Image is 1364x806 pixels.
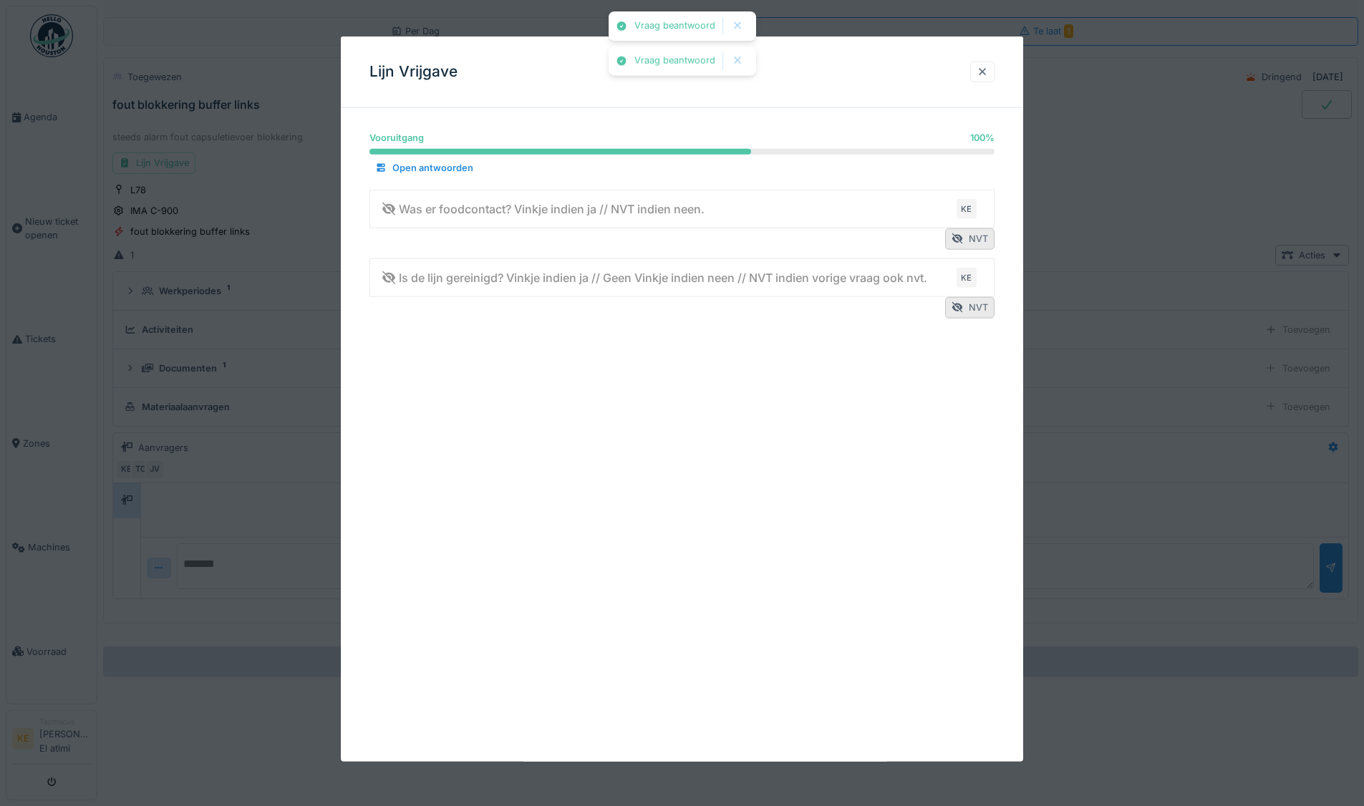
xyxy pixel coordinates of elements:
div: Vooruitgang [369,131,424,145]
div: KE [957,199,977,219]
div: 100 % [970,131,995,145]
h3: Lijn Vrijgave [369,63,458,81]
div: Was er foodcontact? Vinkje indien ja // NVT indien neen. [382,200,705,218]
summary: Was er foodcontact? Vinkje indien ja // NVT indien neen.KE [376,195,988,222]
div: Vraag beantwoord [634,55,715,67]
div: Open antwoorden [369,158,479,178]
div: Is de lijn gereinigd? Vinkje indien ja // Geen Vinkje indien neen // NVT indien vorige vraag ook ... [382,269,927,286]
summary: Is de lijn gereinigd? Vinkje indien ja // Geen Vinkje indien neen // NVT indien vorige vraag ook ... [376,264,988,291]
div: KE [957,268,977,288]
div: NVT [945,297,995,318]
div: NVT [945,228,995,249]
progress: 100 % [369,149,995,155]
div: Vraag beantwoord [634,20,715,32]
